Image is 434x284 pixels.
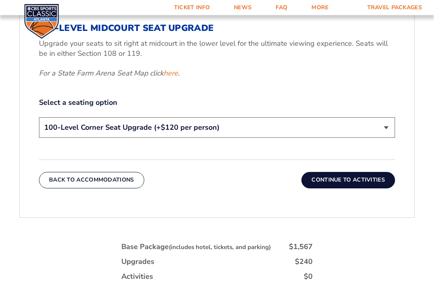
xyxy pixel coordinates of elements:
[301,172,395,188] button: Continue To Activities
[121,242,271,252] div: Base Package
[121,272,153,282] div: Activities
[169,243,271,251] small: (includes hotel, tickets, and parking)
[295,257,313,267] div: $240
[164,69,178,79] a: here
[39,23,395,34] h3: 100-Level Midcourt Seat Upgrade
[39,39,395,59] p: Upgrade your seats to sit right at midcourt in the lower level for the ultimate viewing experienc...
[289,242,313,252] div: $1,567
[39,98,395,108] label: Select a seating option
[39,172,144,188] button: Back To Accommodations
[304,272,313,282] div: $0
[121,257,154,267] div: Upgrades
[24,4,59,39] img: CBS Sports Classic
[39,69,180,78] em: For a State Farm Arena Seat Map click .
